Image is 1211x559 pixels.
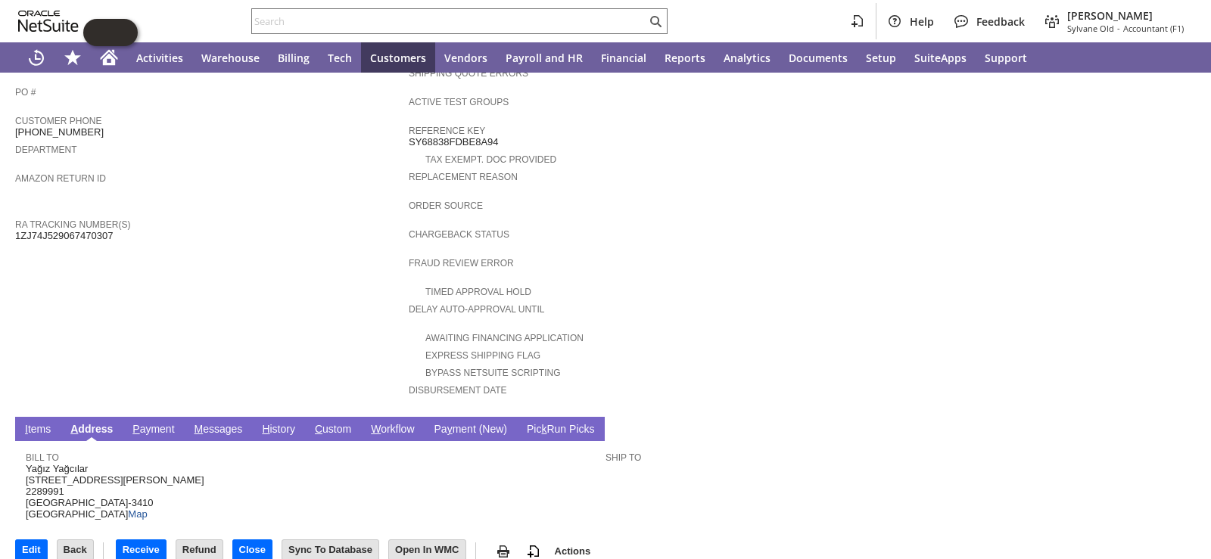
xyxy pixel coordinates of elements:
[129,423,178,437] a: Payment
[83,19,138,46] iframe: Click here to launch Oracle Guided Learning Help Panel
[976,14,1025,29] span: Feedback
[269,42,319,73] a: Billing
[1117,23,1120,34] span: -
[605,452,641,463] a: Ship To
[789,51,848,65] span: Documents
[857,42,905,73] a: Setup
[409,97,509,107] a: Active Test Groups
[655,42,714,73] a: Reports
[15,87,36,98] a: PO #
[431,423,511,437] a: Payment (New)
[665,51,705,65] span: Reports
[549,545,597,557] a: Actions
[506,51,583,65] span: Payroll and HR
[64,48,82,67] svg: Shortcuts
[132,423,139,435] span: P
[127,42,192,73] a: Activities
[371,423,381,435] span: W
[425,333,584,343] a: Awaiting Financing Application
[191,423,247,437] a: Messages
[136,51,183,65] span: Activities
[914,51,967,65] span: SuiteApps
[128,508,147,520] a: Map
[601,51,646,65] span: Financial
[100,48,118,67] svg: Home
[111,19,138,46] span: Oracle Guided Learning Widget. To move around, please hold and drag
[592,42,655,73] a: Financial
[27,48,45,67] svg: Recent Records
[409,385,507,396] a: Disbursement Date
[425,287,531,297] a: Timed Approval Hold
[497,42,592,73] a: Payroll and HR
[866,51,896,65] span: Setup
[25,423,28,435] span: I
[905,42,976,73] a: SuiteApps
[192,42,269,73] a: Warehouse
[21,423,54,437] a: Items
[409,126,485,136] a: Reference Key
[15,173,106,184] a: Amazon Return ID
[780,42,857,73] a: Documents
[409,258,514,269] a: Fraud Review Error
[1123,23,1184,34] span: Accountant (F1)
[409,136,499,148] span: SY68838FDBE8A94
[26,463,204,520] span: Yağız Yağcılar [STREET_ADDRESS][PERSON_NAME] 2289991 [GEOGRAPHIC_DATA]-3410 [GEOGRAPHIC_DATA]
[15,144,77,155] a: Department
[425,350,540,361] a: Express Shipping Flag
[409,229,509,240] a: Chargeback Status
[15,116,101,126] a: Customer Phone
[409,304,544,315] a: Delay Auto-Approval Until
[1169,420,1187,438] a: Unrolled view on
[425,368,560,378] a: Bypass NetSuite Scripting
[315,423,322,435] span: C
[278,51,310,65] span: Billing
[262,423,269,435] span: H
[252,12,646,30] input: Search
[541,423,546,435] span: k
[15,126,104,138] span: [PHONE_NUMBER]
[361,42,435,73] a: Customers
[26,452,59,463] a: Bill To
[447,423,453,435] span: y
[425,154,556,165] a: Tax Exempt. Doc Provided
[258,423,299,437] a: History
[646,12,665,30] svg: Search
[409,200,483,211] a: Order Source
[724,51,770,65] span: Analytics
[67,423,117,437] a: Address
[319,42,361,73] a: Tech
[18,11,79,32] svg: logo
[195,423,204,435] span: M
[54,42,91,73] div: Shortcuts
[1067,23,1114,34] span: Sylvane Old
[91,42,127,73] a: Home
[409,68,528,79] a: Shipping Quote Errors
[328,51,352,65] span: Tech
[985,51,1027,65] span: Support
[201,51,260,65] span: Warehouse
[311,423,355,437] a: Custom
[523,423,598,437] a: PickRun Picks
[976,42,1036,73] a: Support
[435,42,497,73] a: Vendors
[1067,8,1184,23] span: [PERSON_NAME]
[444,51,487,65] span: Vendors
[18,42,54,73] a: Recent Records
[70,423,78,435] span: A
[714,42,780,73] a: Analytics
[910,14,934,29] span: Help
[367,423,418,437] a: Workflow
[409,172,518,182] a: Replacement reason
[370,51,426,65] span: Customers
[15,219,130,230] a: RA Tracking Number(s)
[15,230,113,242] span: 1ZJ74J529067470307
